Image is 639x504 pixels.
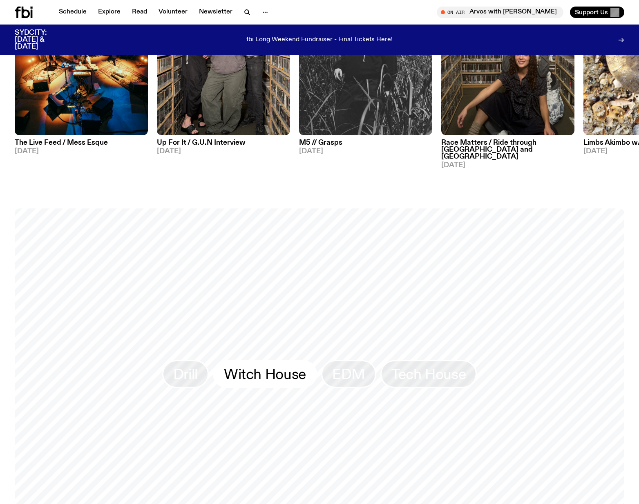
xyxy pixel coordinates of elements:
[570,7,624,18] button: Support Us
[224,366,306,382] span: Witch House
[15,148,148,155] span: [DATE]
[15,135,148,155] a: The Live Feed / Mess Esque[DATE]
[437,7,563,18] button: On AirArvos with [PERSON_NAME]
[15,139,148,146] h3: The Live Feed / Mess Esque
[246,36,393,44] p: fbi Long Weekend Fundraiser - Final Tickets Here!
[321,360,376,388] a: EDM
[299,139,432,146] h3: M5 // Grasps
[441,135,574,169] a: Race Matters / Ride through [GEOGRAPHIC_DATA] and [GEOGRAPHIC_DATA][DATE]
[194,7,237,18] a: Newsletter
[441,162,574,169] span: [DATE]
[93,7,125,18] a: Explore
[54,7,92,18] a: Schedule
[162,360,209,388] a: Drill
[299,135,432,155] a: M5 // Grasps[DATE]
[213,360,317,388] a: Witch House
[575,9,608,16] span: Support Us
[157,148,290,155] span: [DATE]
[157,139,290,146] h3: Up For It / G.U.N Interview
[15,29,67,50] h3: SYDCITY: [DATE] & [DATE]
[173,366,198,382] span: Drill
[299,148,432,155] span: [DATE]
[127,7,152,18] a: Read
[391,366,466,382] span: Tech House
[441,139,574,160] h3: Race Matters / Ride through [GEOGRAPHIC_DATA] and [GEOGRAPHIC_DATA]
[332,366,365,382] span: EDM
[157,135,290,155] a: Up For It / G.U.N Interview[DATE]
[380,360,477,388] a: Tech House
[154,7,192,18] a: Volunteer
